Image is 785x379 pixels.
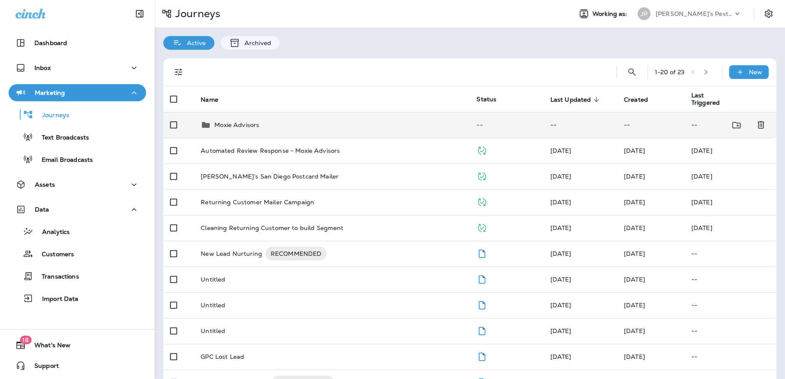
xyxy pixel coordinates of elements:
[34,228,70,236] p: Analytics
[550,276,571,283] span: Jason Munk
[201,173,339,180] p: [PERSON_NAME]’s San Diego Postcard Mailer
[9,150,146,168] button: Email Broadcasts
[9,106,146,124] button: Journeys
[593,10,629,18] span: Working as:
[624,250,645,258] span: Jason Munk
[624,96,659,103] span: Created
[201,96,229,103] span: Name
[9,245,146,263] button: Customers
[544,112,617,138] td: --
[9,34,146,52] button: Dashboard
[476,197,487,205] span: Published
[266,247,327,261] div: RECOMMENDED
[128,5,152,22] button: Collapse Sidebar
[20,336,31,344] span: 18
[550,198,571,206] span: Jason Munk
[691,92,742,106] span: Last Triggered
[35,181,55,188] p: Assets
[624,147,645,155] span: J-P Scoville
[34,64,51,71] p: Inbox
[201,224,343,231] p: Cleaning Returning Customer to build Segment
[476,326,487,334] span: Draft
[691,92,731,106] span: Last Triggered
[476,146,487,154] span: Published
[749,69,762,76] p: New
[624,353,645,361] span: J-P Scoville
[201,96,218,103] span: Name
[201,353,244,360] p: GPC Lost Lead
[170,64,187,81] button: Filters
[550,353,571,361] span: J-P Scoville
[476,95,496,103] span: Status
[183,39,206,46] p: Active
[34,295,79,303] p: Import Data
[684,164,776,189] td: [DATE]
[684,215,776,241] td: [DATE]
[33,251,74,259] p: Customers
[35,89,65,96] p: Marketing
[201,302,225,309] p: Untitled
[33,134,89,142] p: Text Broadcasts
[476,275,487,282] span: Draft
[684,138,776,164] td: [DATE]
[728,116,745,134] button: Move to folder
[550,250,571,258] span: Jason Munk
[9,357,146,374] button: Support
[201,247,262,261] p: New Lead Nurturing
[476,352,487,360] span: Draft
[550,96,591,103] span: Last Updated
[26,342,70,352] span: What's New
[9,337,146,354] button: 18What's New
[33,273,79,281] p: Transactions
[266,249,327,258] span: RECOMMENDED
[9,128,146,146] button: Text Broadcasts
[201,276,225,283] p: Untitled
[9,222,146,240] button: Analytics
[172,7,220,20] p: Journeys
[624,301,645,309] span: Jason Munk
[684,112,746,138] td: --
[550,96,602,103] span: Last Updated
[550,301,571,309] span: Jason Munk
[9,267,146,285] button: Transactions
[550,327,571,335] span: Jason Munk
[470,112,543,138] td: --
[624,96,648,103] span: Created
[691,327,770,334] p: --
[9,176,146,193] button: Assets
[35,206,49,213] p: Data
[476,172,487,179] span: Published
[201,199,314,206] p: Returning Customer Mailer Campaign
[34,112,69,120] p: Journeys
[550,147,571,155] span: Shannon Davis
[638,7,651,20] div: JP
[9,289,146,307] button: Import Data
[476,300,487,308] span: Draft
[624,276,645,283] span: Jason Munk
[624,198,645,206] span: Jason Munk
[26,362,59,373] span: Support
[761,6,776,21] button: Settings
[9,59,146,76] button: Inbox
[550,173,571,180] span: Jason Munk
[476,223,487,231] span: Published
[623,64,641,81] button: Search Journeys
[9,84,146,101] button: Marketing
[624,224,645,232] span: Jason Munk
[201,327,225,334] p: Untitled
[752,116,770,134] button: Delete
[9,201,146,218] button: Data
[624,173,645,180] span: Jason Munk
[550,224,571,232] span: Jason Munk
[34,39,67,46] p: Dashboard
[476,249,487,257] span: Draft
[214,121,259,128] p: Moxie Advisors
[201,147,340,154] p: Automated Review Response - Moxie Advisors
[691,353,770,360] p: --
[691,250,770,257] p: --
[240,39,271,46] p: Archived
[656,10,733,17] p: [PERSON_NAME]'s Pest Control - [GEOGRAPHIC_DATA]
[617,112,684,138] td: --
[33,156,93,164] p: Email Broadcasts
[655,69,684,76] div: 1 - 20 of 23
